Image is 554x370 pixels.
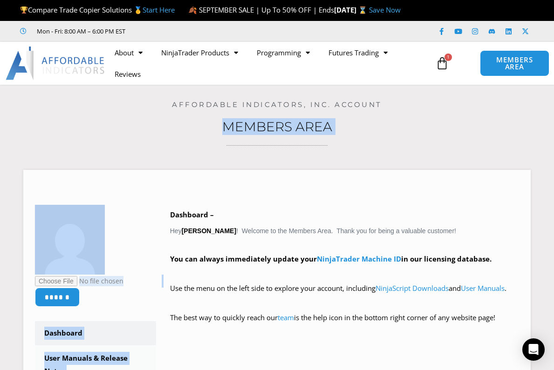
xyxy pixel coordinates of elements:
span: MEMBERS AREA [490,56,540,70]
a: Members Area [222,119,332,135]
a: team [278,313,294,322]
iframe: Customer reviews powered by Trustpilot [138,27,278,36]
a: Futures Trading [319,42,397,63]
a: User Manuals [461,283,505,293]
p: Use the menu on the left side to explore your account, including and . [170,282,519,308]
span: Compare Trade Copier Solutions 🥇 [20,5,175,14]
a: NinjaScript Downloads [376,283,449,293]
a: MEMBERS AREA [480,50,549,76]
a: About [105,42,152,63]
a: Save Now [369,5,401,14]
img: dcfac0529e081b635ef458410e22006181e4c76322ad6045ec8ba86e92f71a40 [35,205,105,275]
a: Reviews [105,63,150,85]
a: NinjaTrader Products [152,42,247,63]
img: 🏆 [21,7,27,13]
nav: Menu [105,42,432,85]
strong: You can always immediately update your in our licensing database. [170,254,492,263]
a: Programming [247,42,319,63]
strong: [PERSON_NAME] [182,227,236,235]
div: Hey ! Welcome to the Members Area. Thank you for being a valuable customer! [170,209,519,337]
a: Affordable Indicators, Inc. Account [172,100,382,109]
a: 1 [422,50,463,77]
span: 🍂 SEPTEMBER SALE | Up To 50% OFF | Ends [188,5,334,14]
strong: [DATE] ⌛ [334,5,369,14]
img: LogoAI | Affordable Indicators – NinjaTrader [6,47,106,80]
b: Dashboard – [170,210,214,219]
a: Start Here [143,5,175,14]
span: Mon - Fri: 8:00 AM – 6:00 PM EST [34,26,125,37]
span: 1 [445,54,452,61]
div: Open Intercom Messenger [522,338,545,361]
p: The best way to quickly reach our is the help icon in the bottom right corner of any website page! [170,311,519,337]
a: Dashboard [35,321,156,345]
a: NinjaTrader Machine ID [317,254,401,263]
